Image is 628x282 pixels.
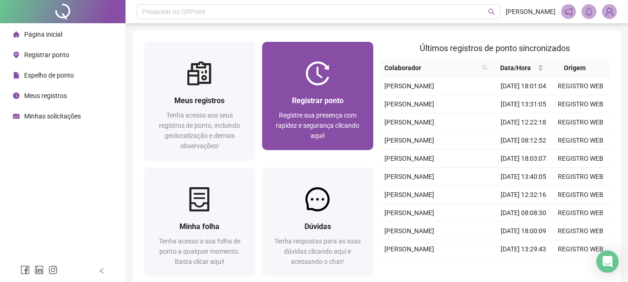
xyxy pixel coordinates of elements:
[482,65,488,71] span: search
[384,227,434,235] span: [PERSON_NAME]
[384,118,434,126] span: [PERSON_NAME]
[262,168,373,276] a: DúvidasTenha respostas para as suas dúvidas clicando aqui e acessando o chat!
[384,63,479,73] span: Colaborador
[292,96,344,105] span: Registrar ponto
[552,240,609,258] td: REGISTRO WEB
[384,100,434,108] span: [PERSON_NAME]
[48,265,58,275] span: instagram
[99,268,105,274] span: left
[24,31,62,38] span: Página inicial
[552,95,609,113] td: REGISTRO WEB
[304,222,331,231] span: Dúvidas
[495,77,552,95] td: [DATE] 18:01:04
[495,168,552,186] td: [DATE] 13:40:05
[564,7,573,16] span: notification
[552,186,609,204] td: REGISTRO WEB
[144,42,255,160] a: Meus registrosTenha acesso aos seus registros de ponto, incluindo geolocalização e demais observa...
[495,150,552,168] td: [DATE] 18:03:07
[13,113,20,119] span: schedule
[384,155,434,162] span: [PERSON_NAME]
[13,72,20,79] span: file
[24,72,74,79] span: Espelho de ponto
[495,204,552,222] td: [DATE] 08:08:30
[495,240,552,258] td: [DATE] 13:29:43
[384,173,434,180] span: [PERSON_NAME]
[506,7,555,17] span: [PERSON_NAME]
[480,61,489,75] span: search
[552,222,609,240] td: REGISTRO WEB
[585,7,593,16] span: bell
[552,131,609,150] td: REGISTRO WEB
[602,5,616,19] img: 89835
[384,209,434,216] span: [PERSON_NAME]
[179,222,219,231] span: Minha folha
[24,51,69,59] span: Registrar ponto
[262,42,373,150] a: Registrar pontoRegistre sua presença com rapidez e segurança clicando aqui!
[13,31,20,38] span: home
[596,250,619,273] div: Open Intercom Messenger
[495,95,552,113] td: [DATE] 13:31:05
[552,113,609,131] td: REGISTRO WEB
[384,82,434,90] span: [PERSON_NAME]
[552,150,609,168] td: REGISTRO WEB
[159,237,240,265] span: Tenha acesso a sua folha de ponto a qualquer momento. Basta clicar aqui!
[495,222,552,240] td: [DATE] 18:00:09
[20,265,30,275] span: facebook
[24,92,67,99] span: Meus registros
[495,258,552,276] td: [DATE] 12:37:20
[13,92,20,99] span: clock-circle
[491,59,547,77] th: Data/Hora
[552,204,609,222] td: REGISTRO WEB
[547,59,602,77] th: Origem
[495,186,552,204] td: [DATE] 12:32:16
[274,237,361,265] span: Tenha respostas para as suas dúvidas clicando aqui e acessando o chat!
[495,113,552,131] td: [DATE] 12:22:18
[495,131,552,150] td: [DATE] 08:12:52
[24,112,81,120] span: Minhas solicitações
[420,43,570,53] span: Últimos registros de ponto sincronizados
[34,265,44,275] span: linkedin
[159,111,240,150] span: Tenha acesso aos seus registros de ponto, incluindo geolocalização e demais observações!
[552,168,609,186] td: REGISTRO WEB
[384,137,434,144] span: [PERSON_NAME]
[488,8,495,15] span: search
[495,63,535,73] span: Data/Hora
[384,191,434,198] span: [PERSON_NAME]
[174,96,225,105] span: Meus registros
[384,245,434,253] span: [PERSON_NAME]
[552,258,609,276] td: REGISTRO WEB
[13,52,20,58] span: environment
[276,111,359,139] span: Registre sua presença com rapidez e segurança clicando aqui!
[552,77,609,95] td: REGISTRO WEB
[144,168,255,276] a: Minha folhaTenha acesso a sua folha de ponto a qualquer momento. Basta clicar aqui!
